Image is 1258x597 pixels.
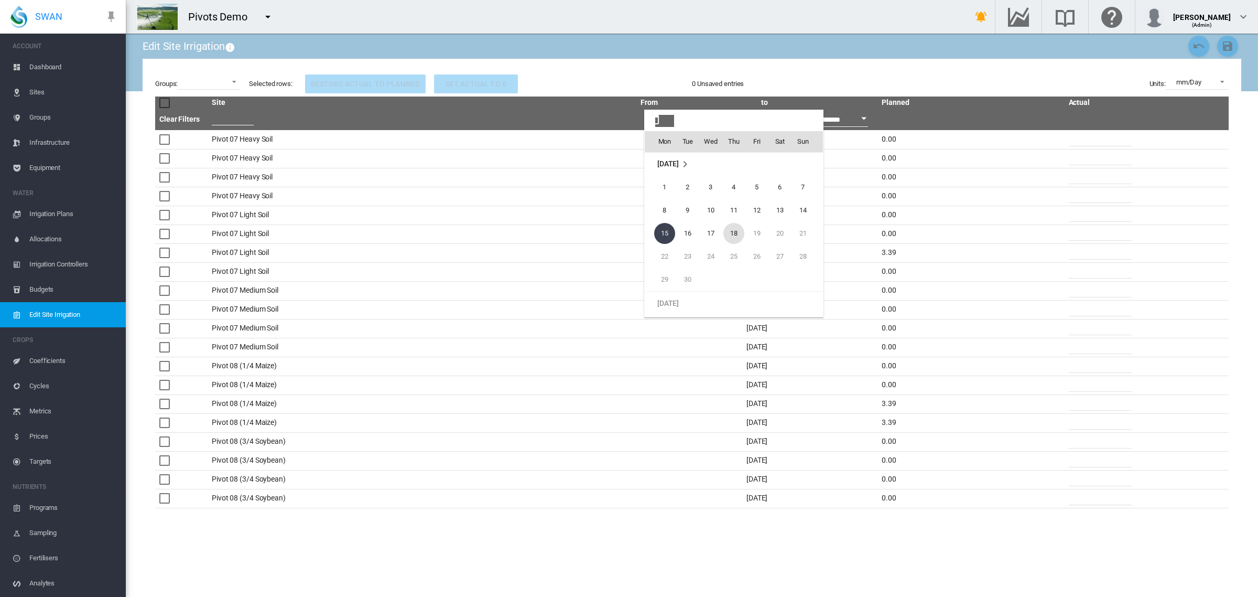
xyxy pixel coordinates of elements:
[645,222,823,245] tr: Week 3
[676,245,699,268] td: Tuesday September 23 2025
[793,177,814,198] span: 7
[745,245,768,268] td: Friday September 26 2025
[791,131,823,152] th: Sun
[699,199,722,222] td: Wednesday September 10 2025
[768,222,791,245] td: Saturday September 20 2025
[645,199,676,222] td: Monday September 8 2025
[699,245,722,268] td: Wednesday September 24 2025
[645,176,823,199] tr: Week 1
[645,222,676,245] td: Monday September 15 2025
[793,200,814,221] span: 14
[723,223,744,244] span: 18
[645,245,676,268] td: Monday September 22 2025
[791,176,823,199] td: Sunday September 7 2025
[746,200,767,221] span: 12
[645,176,676,199] td: Monday September 1 2025
[722,222,745,245] td: Thursday September 18 2025
[791,222,823,245] td: Sunday September 21 2025
[645,292,823,315] tr: Week undefined
[654,177,675,198] span: 1
[677,223,698,244] span: 16
[745,131,768,152] th: Fri
[654,200,675,221] span: 8
[676,222,699,245] td: Tuesday September 16 2025
[768,176,791,199] td: Saturday September 6 2025
[745,199,768,222] td: Friday September 12 2025
[676,176,699,199] td: Tuesday September 2 2025
[699,131,722,152] th: Wed
[677,177,698,198] span: 2
[700,200,721,221] span: 10
[657,299,679,307] span: [DATE]
[700,177,721,198] span: 3
[657,160,679,168] span: [DATE]
[676,131,699,152] th: Tue
[723,200,744,221] span: 11
[676,199,699,222] td: Tuesday September 9 2025
[676,268,699,292] td: Tuesday September 30 2025
[791,245,823,268] td: Sunday September 28 2025
[768,245,791,268] td: Saturday September 27 2025
[722,199,745,222] td: Thursday September 11 2025
[722,176,745,199] td: Thursday September 4 2025
[700,223,721,244] span: 17
[745,222,768,245] td: Friday September 19 2025
[722,131,745,152] th: Thu
[645,199,823,222] tr: Week 2
[745,176,768,199] td: Friday September 5 2025
[769,177,790,198] span: 6
[654,223,675,244] span: 15
[791,199,823,222] td: Sunday September 14 2025
[768,131,791,152] th: Sat
[677,200,698,221] span: 9
[723,177,744,198] span: 4
[645,153,823,176] td: September 2025
[768,199,791,222] td: Saturday September 13 2025
[645,131,676,152] th: Mon
[699,176,722,199] td: Wednesday September 3 2025
[769,200,790,221] span: 13
[699,222,722,245] td: Wednesday September 17 2025
[645,131,823,316] md-calendar: Calendar
[722,245,745,268] td: Thursday September 25 2025
[645,268,823,292] tr: Week 5
[645,245,823,268] tr: Week 4
[645,153,823,176] tr: Week undefined
[746,177,767,198] span: 5
[645,268,676,292] td: Monday September 29 2025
